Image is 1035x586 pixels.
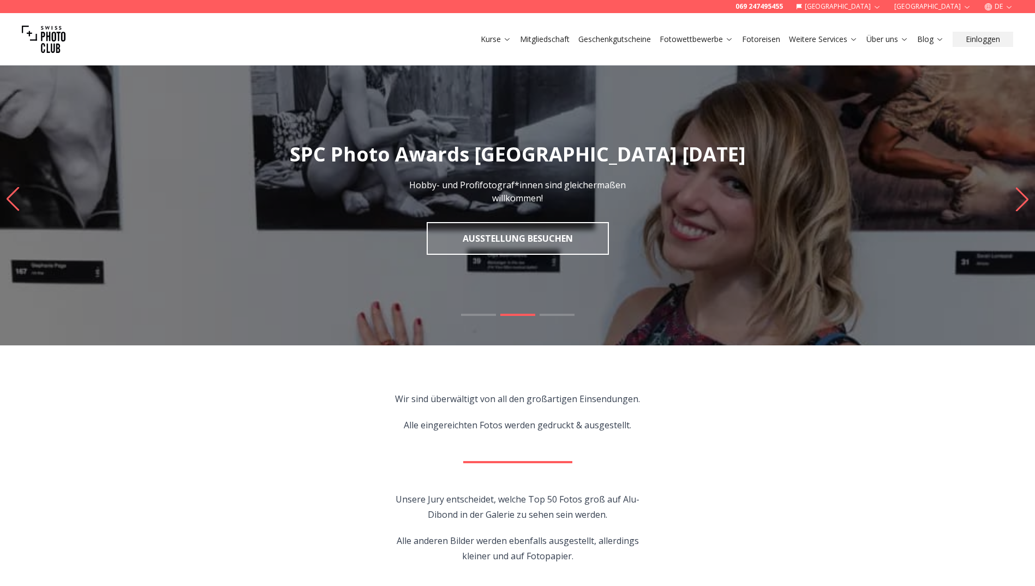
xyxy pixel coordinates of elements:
[395,417,640,433] p: Alle eingereichten Fotos werden gedruckt & ausgestellt.
[481,34,511,45] a: Kurse
[862,32,913,47] button: Über uns
[393,533,642,564] p: Alle anderen Bilder werden ebenfalls ausgestellt, allerdings kleiner und auf Fotopapier.
[476,32,516,47] button: Kurse
[427,222,609,255] a: Ausstellung besuchen
[789,34,858,45] a: Weitere Services
[22,17,65,61] img: Swiss photo club
[917,34,944,45] a: Blog
[395,391,640,406] p: Wir sind überwältigt von all den großartigen Einsendungen.
[396,178,640,205] p: Hobby- und Profifotograf*innen sind gleichermaßen willkommen!
[660,34,733,45] a: Fotowettbewerbe
[953,32,1013,47] button: Einloggen
[913,32,948,47] button: Blog
[393,492,642,522] p: Unsere Jury entscheidet, welche Top 50 Fotos groß auf Alu-Dibond in der Galerie zu sehen sein wer...
[866,34,908,45] a: Über uns
[516,32,574,47] button: Mitgliedschaft
[520,34,570,45] a: Mitgliedschaft
[574,32,655,47] button: Geschenkgutscheine
[735,2,783,11] a: 069 247495455
[578,34,651,45] a: Geschenkgutscheine
[742,34,780,45] a: Fotoreisen
[655,32,738,47] button: Fotowettbewerbe
[785,32,862,47] button: Weitere Services
[738,32,785,47] button: Fotoreisen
